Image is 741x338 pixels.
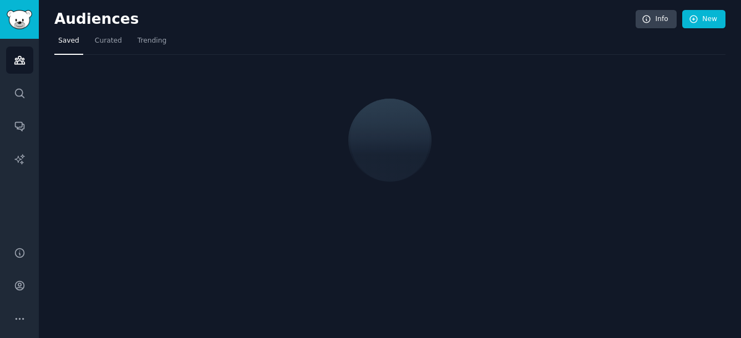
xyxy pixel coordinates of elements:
a: Curated [91,32,126,55]
h2: Audiences [54,11,636,28]
span: Trending [138,36,166,46]
img: GummySearch logo [7,10,32,29]
span: Saved [58,36,79,46]
a: Info [636,10,677,29]
span: Curated [95,36,122,46]
a: New [682,10,725,29]
a: Saved [54,32,83,55]
a: Trending [134,32,170,55]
